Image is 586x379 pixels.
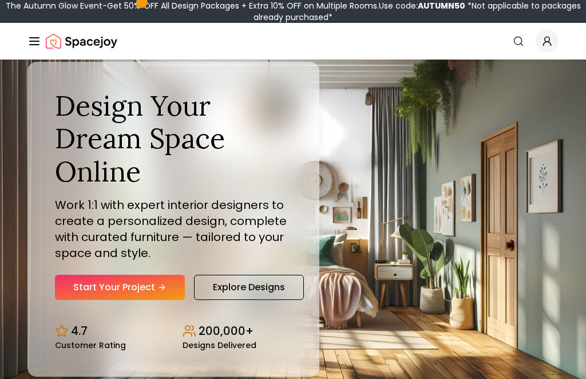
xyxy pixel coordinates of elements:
div: Design stats [55,314,292,349]
h1: Design Your Dream Space Online [55,89,292,188]
p: 200,000+ [199,323,254,339]
img: Spacejoy Logo [46,30,117,53]
small: Designs Delivered [183,341,256,349]
a: Spacejoy [46,30,117,53]
p: Work 1:1 with expert interior designers to create a personalized design, complete with curated fu... [55,197,292,261]
a: Start Your Project [55,275,185,300]
p: 4.7 [71,323,88,339]
nav: Global [27,23,559,60]
small: Customer Rating [55,341,126,349]
a: Explore Designs [194,275,304,300]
